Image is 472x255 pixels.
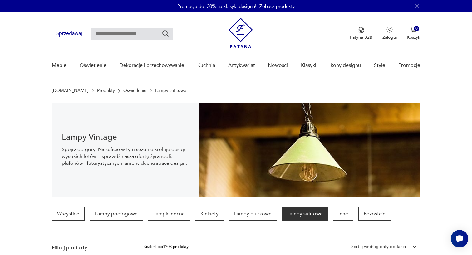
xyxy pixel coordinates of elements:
[351,243,406,250] div: Sortuj według daty dodania
[410,27,416,33] img: Ikona koszyka
[52,28,86,39] button: Sprzedawaj
[52,207,85,221] a: Wszystkie
[52,88,88,93] a: [DOMAIN_NAME]
[350,27,372,40] a: Ikona medaluPatyna B2B
[229,207,277,221] a: Lampy biurkowe
[374,53,385,77] a: Style
[195,207,224,221] a: Kinkiety
[90,207,143,221] a: Lampy podłogowe
[199,103,420,197] img: Lampy sufitowe w stylu vintage
[62,146,189,167] p: Spójrz do góry! Na suficie w tym sezonie króluje design wysokich lotów – sprawdź naszą ofertę żyr...
[329,53,361,77] a: Ikony designu
[398,53,420,77] a: Promocje
[350,34,372,40] p: Patyna B2B
[155,88,186,93] p: Lampy sufitowe
[282,207,328,221] a: Lampy sufitowe
[228,53,255,77] a: Antykwariat
[177,3,256,9] p: Promocja do -30% na klasyki designu!
[407,27,420,40] button: 0Koszyk
[333,207,353,221] a: Inne
[229,18,253,48] img: Patyna - sklep z meblami i dekoracjami vintage
[123,88,146,93] a: Oświetlenie
[268,53,288,77] a: Nowości
[259,3,295,9] a: Zobacz produkty
[80,53,106,77] a: Oświetlenie
[407,34,420,40] p: Koszyk
[350,27,372,40] button: Patyna B2B
[382,27,397,40] button: Zaloguj
[52,32,86,36] a: Sprzedawaj
[358,207,391,221] a: Pozostałe
[197,53,215,77] a: Kuchnia
[382,34,397,40] p: Zaloguj
[52,53,66,77] a: Meble
[301,53,316,77] a: Klasyki
[143,243,189,250] div: Znaleziono 1703 produkty
[148,207,190,221] a: Lampki nocne
[386,27,393,33] img: Ikonka użytkownika
[62,133,189,141] h1: Lampy Vintage
[120,53,184,77] a: Dekoracje i przechowywanie
[414,26,419,31] div: 0
[358,27,364,33] img: Ikona medalu
[162,30,169,37] button: Szukaj
[52,244,128,251] p: Filtruj produkty
[97,88,115,93] a: Produkty
[451,230,468,247] iframe: Smartsupp widget button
